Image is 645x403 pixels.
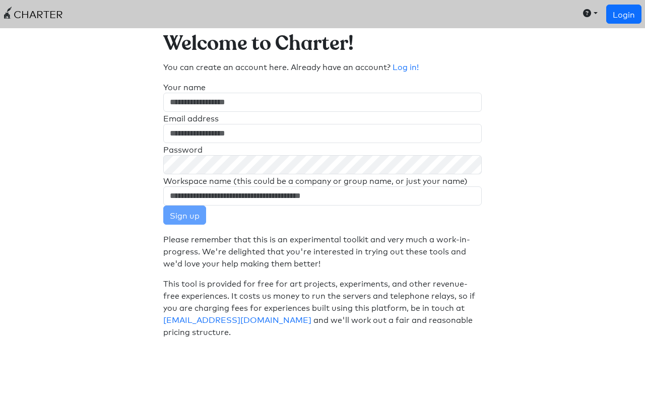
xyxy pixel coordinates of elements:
h1: Welcome to Charter! [163,32,482,56]
img: First Person Travel logo [4,7,12,19]
p: You can create an account here. Already have an account? [163,60,482,73]
a: CHARTER [4,4,63,24]
label: Password [163,143,203,155]
p: Please remember that this is an experimental toolkit and very much a work-in-progress. We're deli... [163,233,482,269]
label: Email address [163,112,219,124]
label: Your name [163,81,206,93]
a: [EMAIL_ADDRESS][DOMAIN_NAME] [163,313,311,325]
a: Log in! [393,60,419,72]
p: This tool is provided for free for art projects, experiments, and other revenue-free experiences.... [163,277,482,338]
label: Workspace name (this could be a company or group name, or just your name) [163,174,468,186]
a: Login [606,5,641,24]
